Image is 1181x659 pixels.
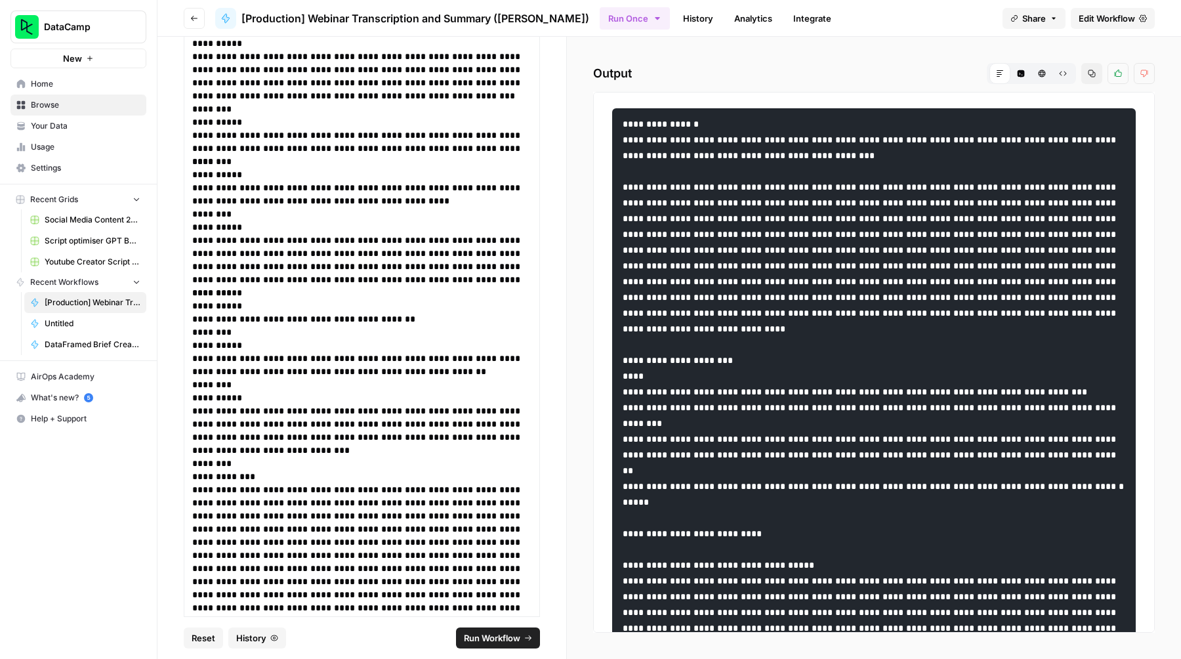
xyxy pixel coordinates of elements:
[184,627,223,648] button: Reset
[11,388,146,408] div: What's new?
[215,8,589,29] a: [Production] Webinar Transcription and Summary ([PERSON_NAME])
[10,387,146,408] button: What's new? 5
[24,292,146,313] a: [Production] Webinar Transcription and Summary ([PERSON_NAME])
[726,8,780,29] a: Analytics
[10,137,146,158] a: Usage
[24,251,146,272] a: Youtube Creator Script Optimisations
[45,256,140,268] span: Youtube Creator Script Optimisations
[600,7,670,30] button: Run Once
[10,49,146,68] button: New
[24,230,146,251] a: Script optimiser GPT Build V2 Grid
[10,74,146,95] a: Home
[456,627,540,648] button: Run Workflow
[10,116,146,137] a: Your Data
[31,141,140,153] span: Usage
[24,209,146,230] a: Social Media Content 2025
[10,272,146,292] button: Recent Workflows
[10,190,146,209] button: Recent Grids
[10,366,146,387] a: AirOps Academy
[10,11,146,43] button: Workspace: DataCamp
[228,627,286,648] button: History
[1079,12,1135,25] span: Edit Workflow
[45,214,140,226] span: Social Media Content 2025
[593,63,1155,84] h2: Output
[1071,8,1155,29] a: Edit Workflow
[63,52,82,65] span: New
[1022,12,1046,25] span: Share
[10,95,146,116] a: Browse
[84,393,93,402] a: 5
[45,235,140,247] span: Script optimiser GPT Build V2 Grid
[45,339,140,351] span: DataFramed Brief Creator - Rhys v5
[24,313,146,334] a: Untitled
[10,408,146,429] button: Help + Support
[31,78,140,90] span: Home
[1003,8,1066,29] button: Share
[30,194,78,205] span: Recent Grids
[45,297,140,308] span: [Production] Webinar Transcription and Summary ([PERSON_NAME])
[31,99,140,111] span: Browse
[24,334,146,355] a: DataFramed Brief Creator - Rhys v5
[15,15,39,39] img: DataCamp Logo
[675,8,721,29] a: History
[236,631,266,645] span: History
[87,394,90,401] text: 5
[31,120,140,132] span: Your Data
[31,371,140,383] span: AirOps Academy
[45,318,140,329] span: Untitled
[31,413,140,425] span: Help + Support
[30,276,98,288] span: Recent Workflows
[192,631,215,645] span: Reset
[464,631,520,645] span: Run Workflow
[31,162,140,174] span: Settings
[241,11,589,26] span: [Production] Webinar Transcription and Summary ([PERSON_NAME])
[785,8,839,29] a: Integrate
[10,158,146,179] a: Settings
[44,20,123,33] span: DataCamp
